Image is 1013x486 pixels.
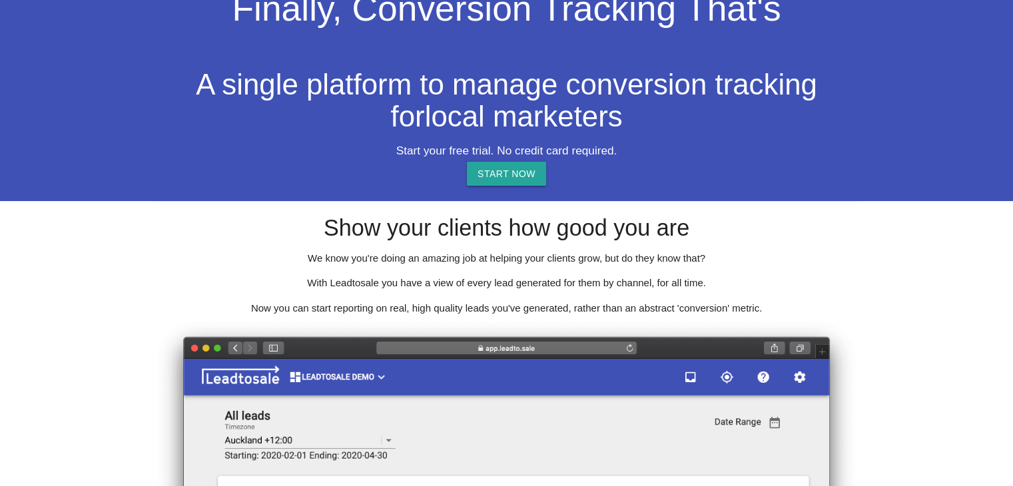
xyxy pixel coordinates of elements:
h2: A single platform to manage conversion tracking for [152,69,861,132]
h5: Start your free trial. No credit card required. [152,144,861,157]
h3: Show your clients how good you are [152,216,861,241]
p: With Leadtosale you have a view of every lead generated for them by channel, for all time. [152,276,861,291]
a: START NOW [467,162,546,186]
p: Now you can start reporting on real, high quality leads you've generated, rather than an abstract... [152,301,861,316]
span: local marketers [425,100,623,132]
p: We know you're doing an amazing job at helping your clients grow, but do they know that? [152,251,861,266]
